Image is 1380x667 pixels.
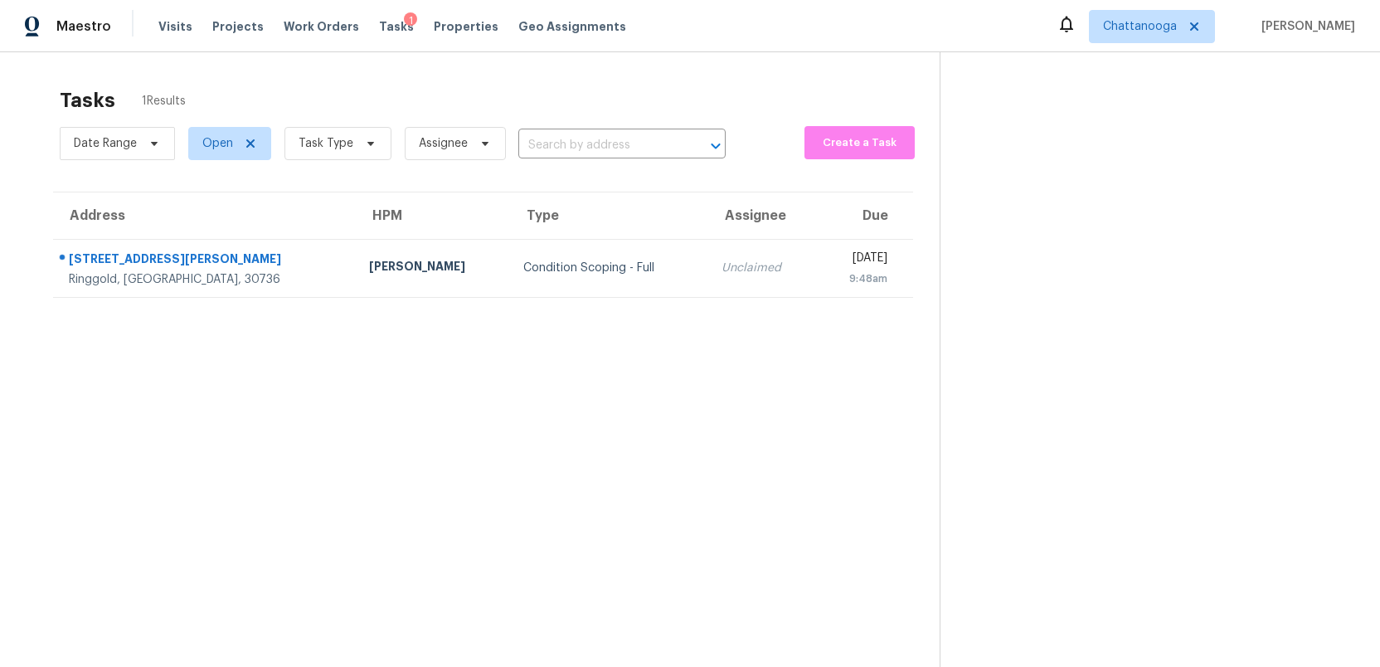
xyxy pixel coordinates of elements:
div: [DATE] [829,250,887,270]
span: [PERSON_NAME] [1255,18,1355,35]
span: Task Type [299,135,353,152]
div: Ringgold, [GEOGRAPHIC_DATA], 30736 [69,271,343,288]
span: 1 Results [142,93,186,110]
input: Search by address [518,133,679,158]
span: Create a Task [813,134,906,153]
span: Projects [212,18,264,35]
h2: Tasks [60,92,115,109]
span: Date Range [74,135,137,152]
div: Unclaimed [722,260,804,276]
button: Open [704,134,727,158]
span: Geo Assignments [518,18,626,35]
div: Condition Scoping - Full [523,260,694,276]
th: Address [53,192,356,239]
div: 1 [404,12,417,29]
span: Tasks [379,21,414,32]
span: Visits [158,18,192,35]
th: Type [510,192,707,239]
th: Due [816,192,913,239]
span: Maestro [56,18,111,35]
span: Open [202,135,233,152]
span: Chattanooga [1103,18,1177,35]
th: HPM [356,192,510,239]
span: Assignee [419,135,468,152]
div: 9:48am [829,270,887,287]
div: [PERSON_NAME] [369,258,497,279]
th: Assignee [708,192,817,239]
span: Work Orders [284,18,359,35]
span: Properties [434,18,498,35]
div: [STREET_ADDRESS][PERSON_NAME] [69,251,343,271]
button: Create a Task [804,126,915,159]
